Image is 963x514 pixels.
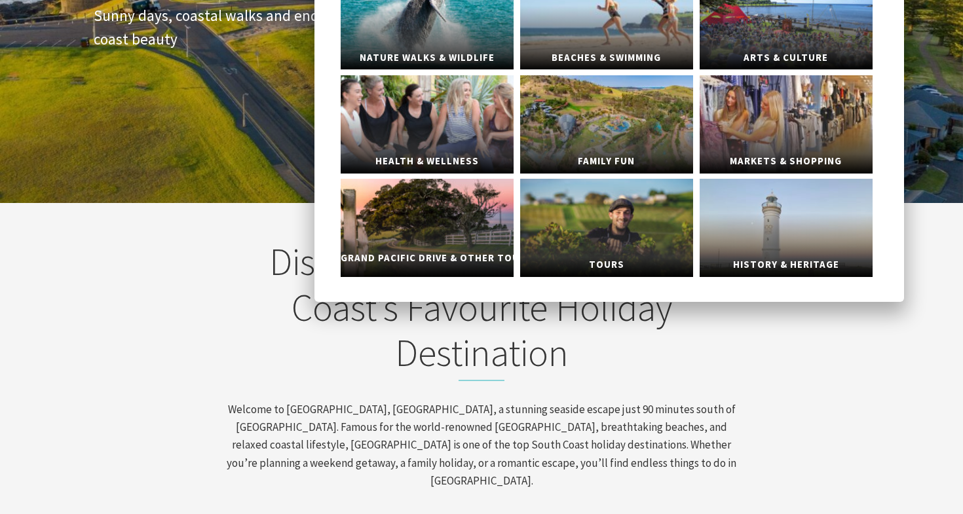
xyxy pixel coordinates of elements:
[520,253,693,277] span: Tours
[341,246,514,270] span: Grand Pacific Drive & Other Touring
[520,149,693,174] span: Family Fun
[94,4,388,52] p: Sunny days, coastal walks and endless south coast beauty
[520,46,693,70] span: Beaches & Swimming
[700,149,873,174] span: Markets & Shopping
[700,46,873,70] span: Arts & Culture
[225,401,738,490] p: Welcome to [GEOGRAPHIC_DATA], [GEOGRAPHIC_DATA], a stunning seaside escape just 90 minutes south ...
[341,149,514,174] span: Health & Wellness
[341,46,514,70] span: Nature Walks & Wildlife
[225,239,738,381] h2: Discover Kiama – The South Coast’s Favourite Holiday Destination
[700,253,873,277] span: History & Heritage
